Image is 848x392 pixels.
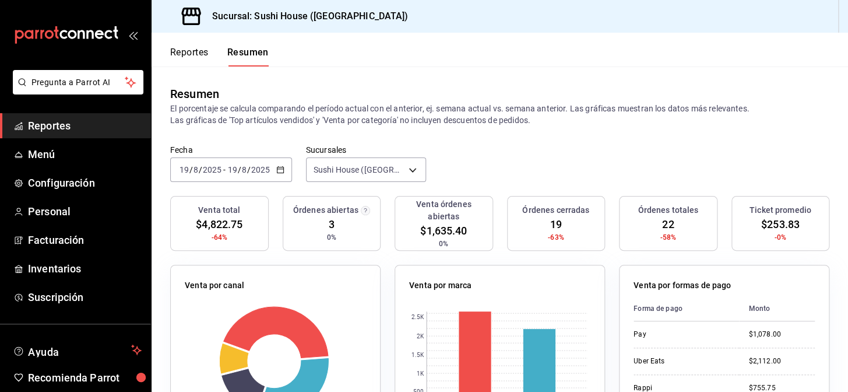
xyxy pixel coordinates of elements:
[750,204,811,216] h3: Ticket promedio
[775,232,786,243] span: -0%
[28,146,142,162] span: Menú
[28,261,142,276] span: Inventarios
[660,232,676,243] span: -58%
[28,343,126,357] span: Ayuda
[189,165,193,174] span: /
[185,279,244,292] p: Venta por canal
[634,330,730,339] div: Pay
[170,47,209,66] button: Reportes
[634,279,731,292] p: Venta por formas de pago
[170,103,829,126] p: El porcentaje se calcula comparando el período actual con el anterior, ej. semana actual vs. sema...
[634,356,730,366] div: Uber Eats
[634,296,739,321] th: Forma de pago
[170,85,219,103] div: Resumen
[314,164,405,176] span: Sushi House ([GEOGRAPHIC_DATA])
[31,76,125,89] span: Pregunta a Parrot AI
[179,165,189,174] input: --
[548,232,564,243] span: -63%
[211,232,227,243] span: -64%
[28,289,142,305] span: Suscripción
[420,223,467,239] span: $1,635.40
[293,204,358,216] h3: Órdenes abiertas
[400,198,488,223] h3: Venta órdenes abiertas
[748,356,815,366] div: $2,112.00
[522,204,589,216] h3: Órdenes cerradas
[306,146,427,154] label: Sucursales
[327,232,336,243] span: 0%
[202,165,222,174] input: ----
[28,232,142,248] span: Facturación
[170,146,292,154] label: Fecha
[8,85,143,97] a: Pregunta a Parrot AI
[193,165,199,174] input: --
[739,296,815,321] th: Monto
[411,352,424,358] text: 1.5K
[223,165,226,174] span: -
[329,216,335,232] span: 3
[761,216,800,232] span: $253.83
[227,165,237,174] input: --
[198,204,240,216] h3: Venta total
[28,370,142,386] span: Recomienda Parrot
[13,70,143,94] button: Pregunta a Parrot AI
[439,239,448,249] span: 0%
[247,165,251,174] span: /
[28,175,142,191] span: Configuración
[28,118,142,134] span: Reportes
[203,9,408,23] h3: Sucursal: Sushi House ([GEOGRAPHIC_DATA])
[28,204,142,219] span: Personal
[409,279,471,292] p: Venta por marca
[170,47,269,66] div: navigation tabs
[199,165,202,174] span: /
[196,216,242,232] span: $4,822.75
[417,370,424,377] text: 1K
[662,216,674,232] span: 22
[237,165,241,174] span: /
[638,204,698,216] h3: Órdenes totales
[411,314,424,320] text: 2.5K
[241,165,247,174] input: --
[251,165,270,174] input: ----
[550,216,562,232] span: 19
[227,47,269,66] button: Resumen
[417,333,424,339] text: 2K
[748,330,815,339] div: $1,078.00
[128,30,138,40] button: open_drawer_menu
